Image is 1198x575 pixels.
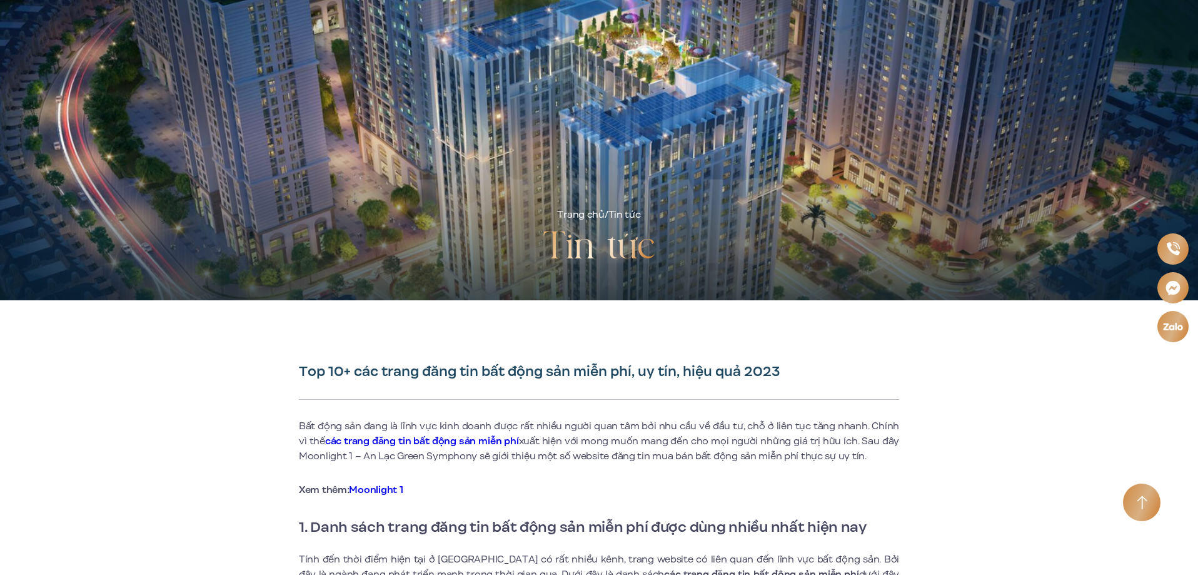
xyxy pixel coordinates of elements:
a: các trang đăng tin bất động sản miễn phí [325,434,519,448]
strong: Xem thêm: [299,483,403,497]
img: Phone icon [1166,242,1179,255]
strong: 1. Danh sách trang đăng tin bất động sản miễn phí được dùng nhiều nhất hiện nay [299,516,867,537]
div: / [557,208,640,223]
img: Zalo icon [1162,322,1183,330]
a: Trang chủ [557,208,604,221]
h2: Tin tức [543,223,655,273]
img: Messenger icon [1165,280,1180,295]
p: Bất động sản đang là lĩnh vực kinh doanh được rất nhiều người quan tâm bởi nhu cầu về đầu tư, chỗ... [299,419,899,464]
a: Moonlight 1 [349,483,403,497]
h1: Top 10+ các trang đăng tin bất động sản miễn phí, uy tín, hiệu quả 2023 [299,363,899,380]
span: Tin tức [608,208,641,221]
img: Arrow icon [1137,496,1147,510]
